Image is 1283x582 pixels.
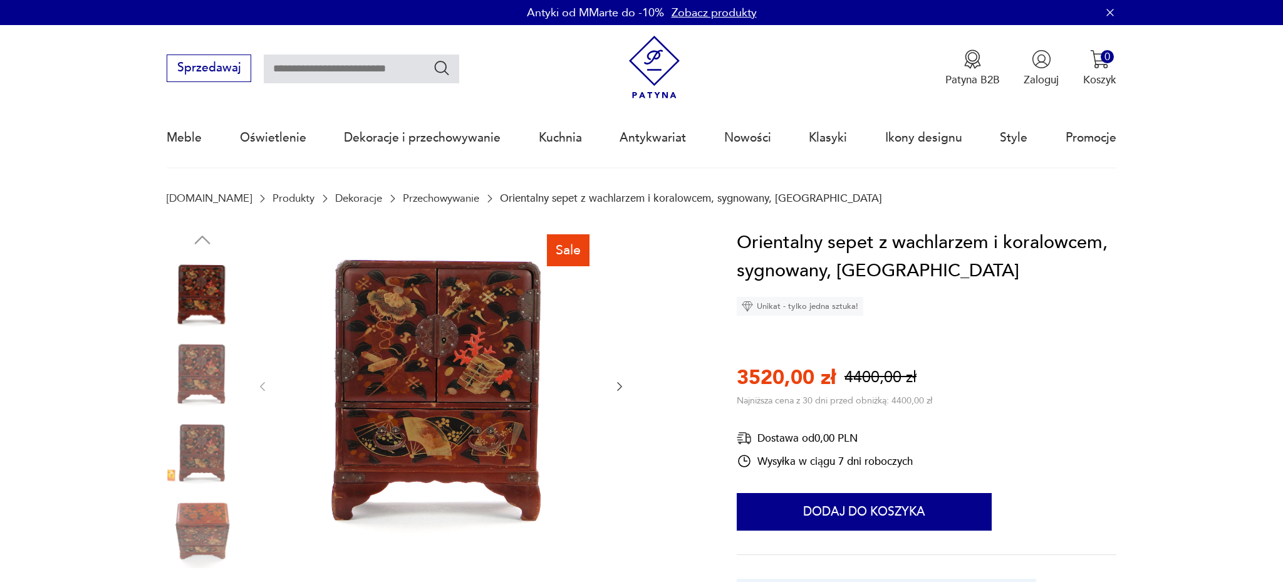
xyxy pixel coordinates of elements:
img: Ikona medalu [963,49,982,69]
a: Kuchnia [539,109,582,167]
a: Ikony designu [885,109,962,167]
div: 0 [1101,50,1114,63]
img: Zdjęcie produktu Orientalny sepet z wachlarzem i koralowcem, sygnowany, Japonia [167,257,238,329]
img: Zdjęcie produktu Orientalny sepet z wachlarzem i koralowcem, sygnowany, Japonia [167,337,238,408]
button: Sprzedawaj [167,55,251,82]
p: Patyna B2B [945,73,1000,87]
p: Antyki od MMarte do -10% [527,5,664,21]
a: Oświetlenie [240,109,306,167]
img: Ikonka użytkownika [1032,49,1051,69]
img: Zdjęcie produktu Orientalny sepet z wachlarzem i koralowcem, sygnowany, Japonia [167,497,238,568]
a: Promocje [1066,109,1116,167]
p: 4400,00 zł [844,366,917,388]
img: Patyna - sklep z meblami i dekoracjami vintage [623,36,686,99]
p: 3520,00 zł [737,364,836,392]
h1: Orientalny sepet z wachlarzem i koralowcem, sygnowany, [GEOGRAPHIC_DATA] [737,229,1116,286]
a: Przechowywanie [403,192,479,204]
a: Style [1000,109,1027,167]
a: Dekoracje [335,192,382,204]
div: Wysyłka w ciągu 7 dni roboczych [737,454,913,469]
button: 0Koszyk [1083,49,1116,87]
button: Dodaj do koszyka [737,493,992,531]
p: Zaloguj [1024,73,1059,87]
a: Nowości [724,109,771,167]
a: Dekoracje i przechowywanie [344,109,501,167]
div: Sale [547,234,590,266]
img: Ikona koszyka [1090,49,1109,69]
img: Zdjęcie produktu Orientalny sepet z wachlarzem i koralowcem, sygnowany, Japonia [284,229,598,543]
a: Sprzedawaj [167,64,251,74]
div: Unikat - tylko jedna sztuka! [737,297,863,316]
a: Antykwariat [620,109,686,167]
p: Koszyk [1083,73,1116,87]
a: Ikona medaluPatyna B2B [945,49,1000,87]
div: Dostawa od 0,00 PLN [737,430,913,446]
a: Produkty [273,192,314,204]
img: Zdjęcie produktu Orientalny sepet z wachlarzem i koralowcem, sygnowany, Japonia [167,417,238,489]
a: Meble [167,109,202,167]
button: Zaloguj [1024,49,1059,87]
button: Szukaj [433,59,451,77]
img: Ikona dostawy [737,430,752,446]
a: Klasyki [809,109,847,167]
p: Orientalny sepet z wachlarzem i koralowcem, sygnowany, [GEOGRAPHIC_DATA] [500,192,882,204]
button: Patyna B2B [945,49,1000,87]
img: Ikona diamentu [742,301,753,312]
p: Najniższa cena z 30 dni przed obniżką: 4400,00 zł [737,395,932,407]
a: Zobacz produkty [672,5,757,21]
a: [DOMAIN_NAME] [167,192,252,204]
